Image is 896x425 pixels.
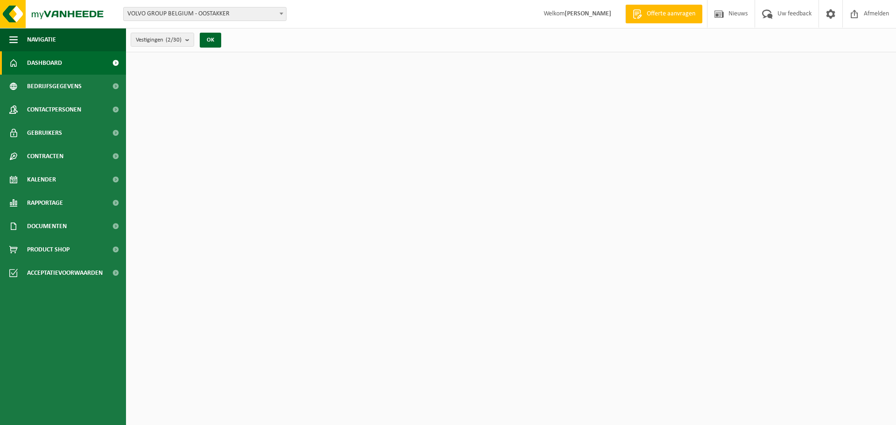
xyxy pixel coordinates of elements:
[166,37,182,43] count: (2/30)
[27,28,56,51] span: Navigatie
[27,261,103,285] span: Acceptatievoorwaarden
[200,33,221,48] button: OK
[27,98,81,121] span: Contactpersonen
[27,215,67,238] span: Documenten
[123,7,287,21] span: VOLVO GROUP BELGIUM - OOSTAKKER
[27,75,82,98] span: Bedrijfsgegevens
[625,5,702,23] a: Offerte aanvragen
[27,51,62,75] span: Dashboard
[136,33,182,47] span: Vestigingen
[27,121,62,145] span: Gebruikers
[27,238,70,261] span: Product Shop
[124,7,286,21] span: VOLVO GROUP BELGIUM - OOSTAKKER
[27,145,63,168] span: Contracten
[644,9,698,19] span: Offerte aanvragen
[27,168,56,191] span: Kalender
[131,33,194,47] button: Vestigingen(2/30)
[565,10,611,17] strong: [PERSON_NAME]
[27,191,63,215] span: Rapportage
